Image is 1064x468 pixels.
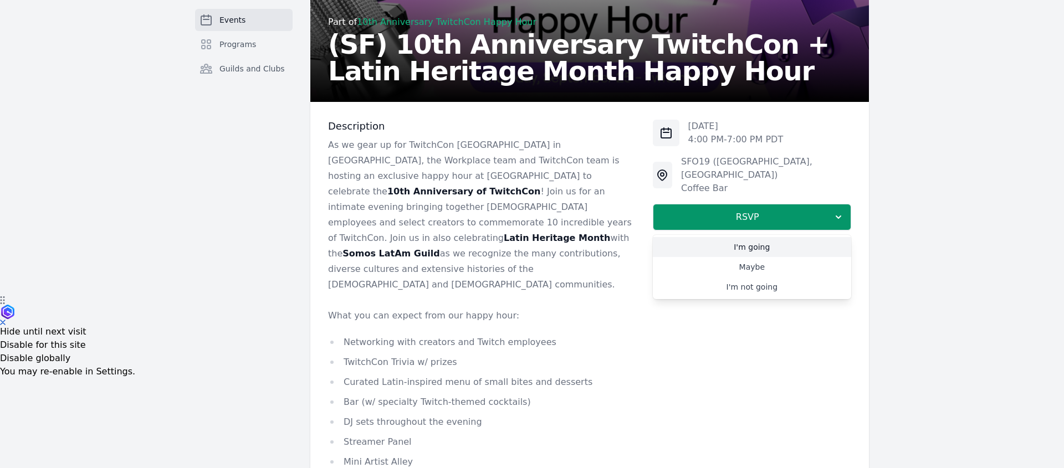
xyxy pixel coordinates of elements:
a: Programs [195,33,293,55]
li: Bar (w/ specialty Twitch-themed cocktails) [328,394,635,410]
h3: Description [328,120,635,133]
a: Maybe [653,257,851,277]
div: Part of [328,16,851,29]
p: 4:00 PM - 7:00 PM PDT [688,133,784,146]
strong: Latin Heritage Month [504,233,610,243]
button: RSVP [653,204,851,230]
p: As we gear up for TwitchCon [GEOGRAPHIC_DATA] in [GEOGRAPHIC_DATA], the Workplace team and Twitch... [328,137,635,292]
nav: Sidebar [195,9,293,97]
li: Networking with creators and Twitch employees [328,335,635,350]
h2: (SF) 10th Anniversary TwitchCon + Latin Heritage Month Happy Hour [328,31,851,84]
a: I'm going [653,237,851,257]
div: Coffee Bar [681,182,851,195]
span: Programs [219,39,256,50]
a: Events [195,9,293,31]
strong: 10th Anniversary of TwitchCon [387,186,541,197]
strong: Somos LatAm Guild [342,248,439,259]
a: 10th Anniversary TwitchCon Happy Hour [357,17,536,27]
span: RSVP [662,210,833,224]
a: Guilds and Clubs [195,58,293,80]
div: RSVP [653,235,851,299]
li: TwitchCon Trivia w/ prizes [328,354,635,370]
span: Guilds and Clubs [219,63,285,74]
li: Streamer Panel [328,434,635,450]
span: Events [219,14,245,25]
li: Curated Latin-inspired menu of small bites and desserts [328,374,635,390]
div: SFO19 ([GEOGRAPHIC_DATA], [GEOGRAPHIC_DATA]) [681,155,851,182]
p: [DATE] [688,120,784,133]
a: I'm not going [653,277,851,297]
li: DJ sets throughout the evening [328,414,635,430]
p: What you can expect from our happy hour: [328,308,635,323]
